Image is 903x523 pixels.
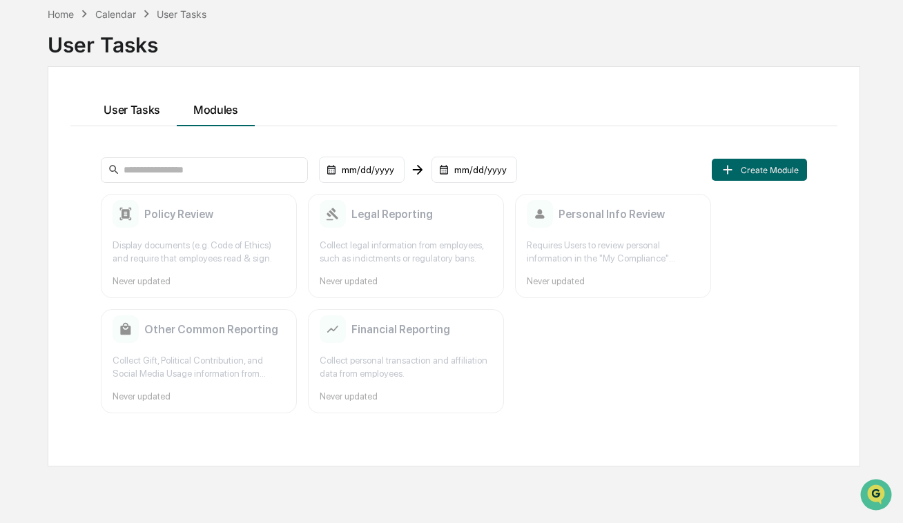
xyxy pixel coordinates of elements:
[137,234,167,244] span: Pylon
[47,119,175,130] div: We're available if you need us!
[100,175,111,186] div: 🗄️
[95,8,136,20] div: Calendar
[320,354,492,380] div: Collect personal transaction and affiliation data from employees.
[14,29,251,51] p: How can we help?
[712,159,807,181] button: Create Module
[8,168,95,193] a: 🖐️Preclearance
[48,8,74,20] div: Home
[47,106,226,119] div: Start new chat
[431,157,517,183] div: mm/dd/yyyy
[14,201,25,213] div: 🔎
[113,391,285,402] div: Never updated
[8,195,93,219] a: 🔎Data Lookup
[320,391,492,402] div: Never updated
[113,239,285,265] div: Display documents (e.g. Code of Ethics) and require that employees read & sign.
[113,276,285,286] div: Never updated
[157,8,206,20] div: User Tasks
[95,168,177,193] a: 🗄️Attestations
[87,89,177,126] button: User Tasks
[144,323,278,336] h2: Other Common Reporting
[320,239,492,265] div: Collect legal information from employees, such as indictments or regulatory bans.
[28,200,87,214] span: Data Lookup
[177,89,255,126] button: Modules
[527,276,699,286] div: Never updated
[859,477,896,515] iframe: Open customer support
[351,208,433,221] h2: Legal Reporting
[97,233,167,244] a: Powered byPylon
[113,354,285,380] div: Collect Gift, Political Contribution, and Social Media Usage information from employees.
[319,157,405,183] div: mm/dd/yyyy
[28,174,89,188] span: Preclearance
[14,106,39,130] img: 1746055101610-c473b297-6a78-478c-a979-82029cc54cd1
[559,208,665,221] h2: Personal Info Review
[351,323,450,336] h2: Financial Reporting
[144,208,213,221] h2: Policy Review
[235,110,251,126] button: Start new chat
[527,239,699,265] div: Requires Users to review personal information in the "My Compliance" Greenboard module and ensure...
[48,21,860,57] div: User Tasks
[320,276,492,286] div: Never updated
[14,175,25,186] div: 🖐️
[114,174,171,188] span: Attestations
